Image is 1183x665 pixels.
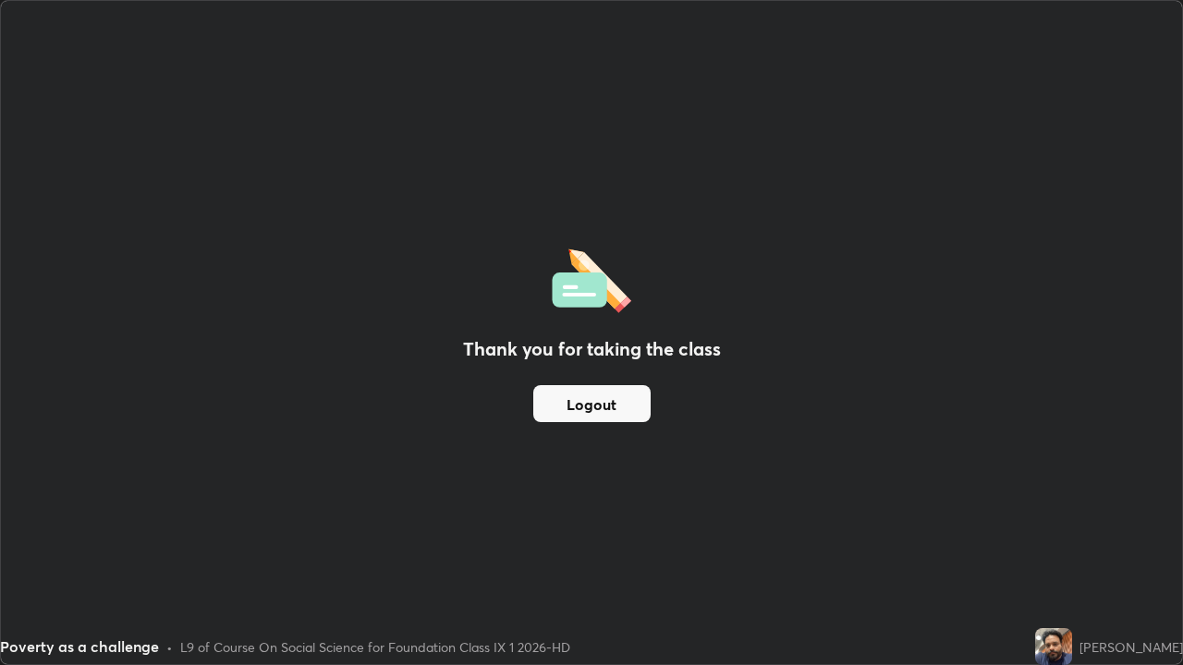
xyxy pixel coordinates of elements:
[166,637,173,657] div: •
[552,243,631,313] img: offlineFeedback.1438e8b3.svg
[533,385,651,422] button: Logout
[463,335,721,363] h2: Thank you for taking the class
[1079,637,1183,657] div: [PERSON_NAME]
[1035,628,1072,665] img: 69465bb0a14341c89828f5238919e982.jpg
[180,637,570,657] div: L9 of Course On Social Science for Foundation Class IX 1 2026-HD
